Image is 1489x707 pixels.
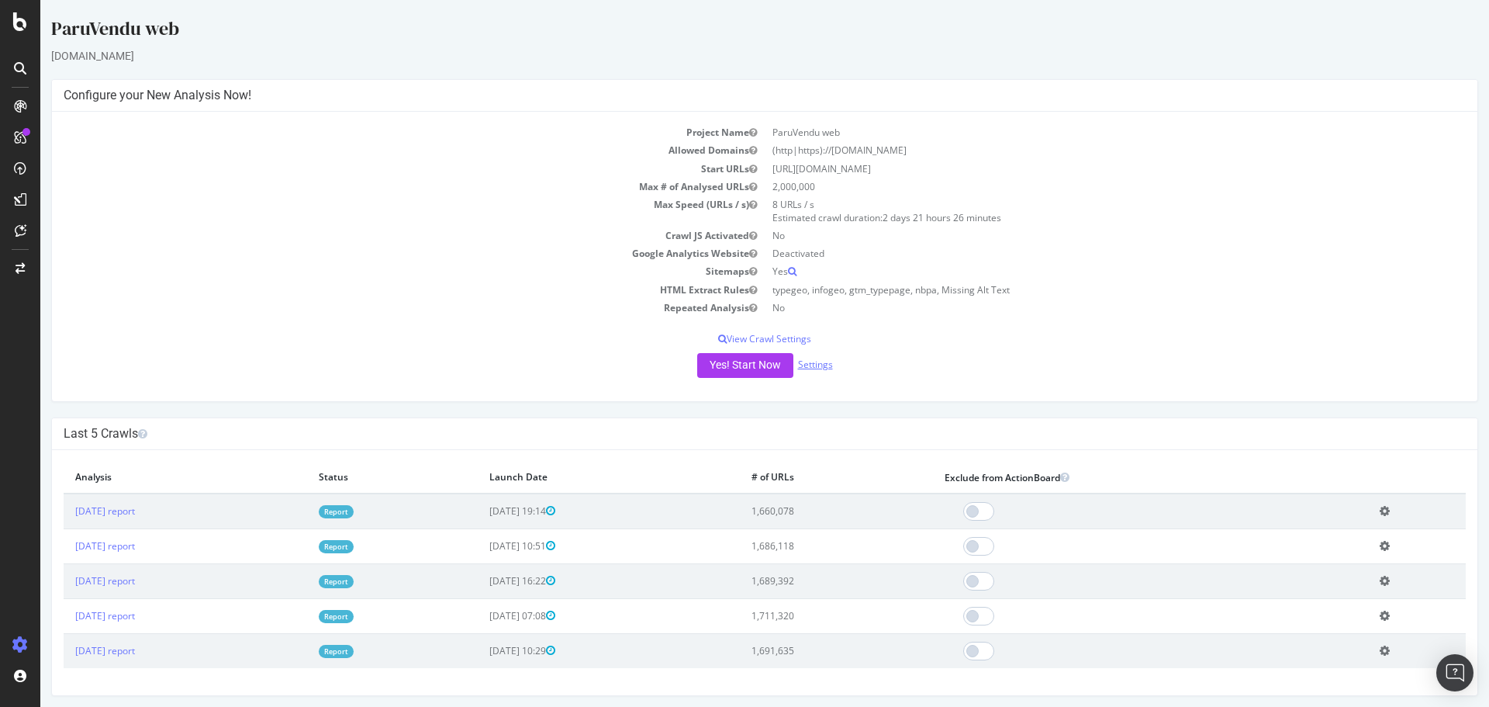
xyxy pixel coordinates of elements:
[449,574,515,587] span: [DATE] 16:22
[724,244,1425,262] td: Deactivated
[700,563,893,598] td: 1,689,392
[449,504,515,518] span: [DATE] 19:14
[758,358,793,371] a: Settings
[11,48,1438,64] div: [DOMAIN_NAME]
[449,609,515,622] span: [DATE] 07:08
[724,262,1425,280] td: Yes
[23,299,724,317] td: Repeated Analysis
[23,244,724,262] td: Google Analytics Website
[700,529,893,563] td: 1,686,118
[278,575,313,588] a: Report
[11,16,1438,48] div: ParuVendu web
[23,123,724,141] td: Project Name
[724,196,1425,227] td: 8 URLs / s Estimated crawl duration:
[724,178,1425,196] td: 2,000,000
[23,262,724,280] td: Sitemaps
[724,227,1425,244] td: No
[657,353,753,378] button: Yes! Start Now
[23,332,1425,345] p: View Crawl Settings
[267,462,437,494] th: Status
[700,462,893,494] th: # of URLs
[724,160,1425,178] td: [URL][DOMAIN_NAME]
[724,281,1425,299] td: typegeo, infogeo, gtm_typepage, nbpa, Missing Alt Text
[700,633,893,668] td: 1,691,635
[700,598,893,633] td: 1,711,320
[278,610,313,623] a: Report
[23,281,724,299] td: HTML Extract Rules
[278,505,313,518] a: Report
[449,539,515,553] span: [DATE] 10:51
[35,504,95,518] a: [DATE] report
[35,539,95,553] a: [DATE] report
[23,141,724,159] td: Allowed Domains
[724,123,1425,141] td: ParuVendu web
[23,196,724,227] td: Max Speed (URLs / s)
[1436,654,1473,691] div: Open Intercom Messenger
[23,88,1425,103] h4: Configure your New Analysis Now!
[23,227,724,244] td: Crawl JS Activated
[35,644,95,657] a: [DATE] report
[724,141,1425,159] td: (http|https)://[DOMAIN_NAME]
[23,160,724,178] td: Start URLs
[23,178,724,196] td: Max # of Analysed URLs
[23,426,1425,442] h4: Last 5 Crawls
[700,494,893,529] td: 1,660,078
[437,462,700,494] th: Launch Date
[842,211,961,224] span: 2 days 21 hours 26 minutes
[278,540,313,553] a: Report
[35,609,95,622] a: [DATE] report
[35,574,95,587] a: [DATE] report
[893,462,1328,494] th: Exclude from ActionBoard
[724,299,1425,317] td: No
[278,645,313,658] a: Report
[23,462,267,494] th: Analysis
[449,644,515,657] span: [DATE] 10:29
